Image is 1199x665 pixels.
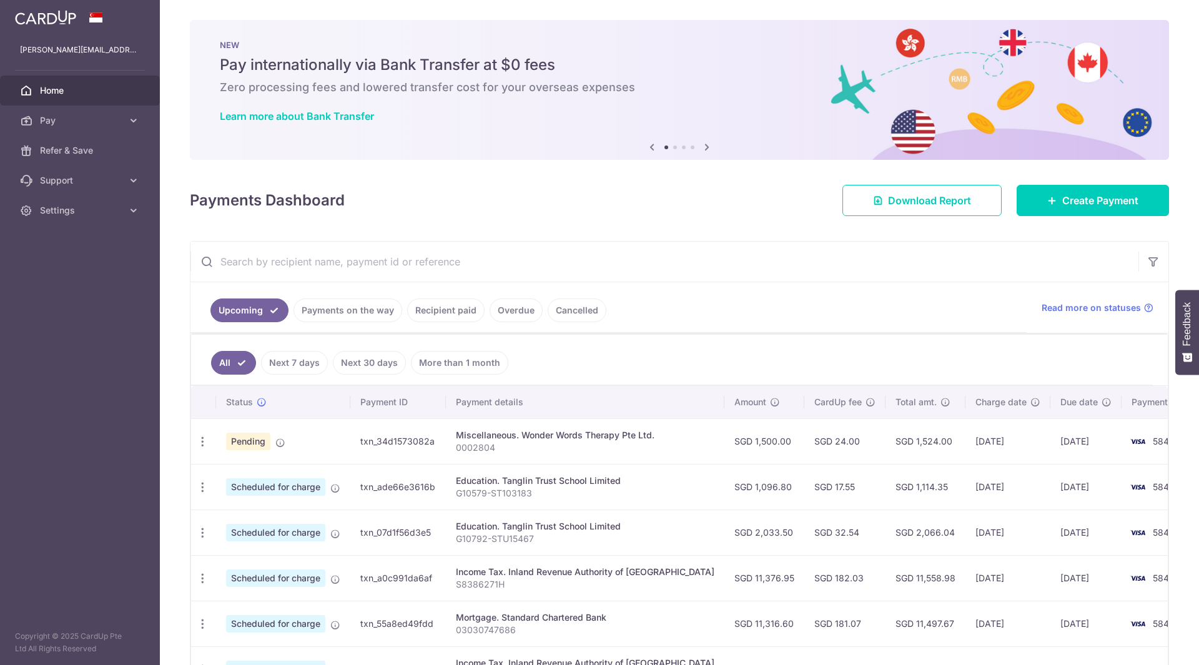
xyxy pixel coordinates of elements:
[350,418,446,464] td: txn_34d1573082a
[294,298,402,322] a: Payments on the way
[886,418,965,464] td: SGD 1,524.00
[40,114,122,127] span: Pay
[965,464,1050,510] td: [DATE]
[350,601,446,646] td: txn_55a8ed49fdd
[350,555,446,601] td: txn_a0c991da6af
[1153,618,1175,629] span: 5848
[456,429,714,441] div: Miscellaneous. Wonder Words Therapy Pte Ltd.
[804,601,886,646] td: SGD 181.07
[886,510,965,555] td: SGD 2,066.04
[456,611,714,624] div: Mortgage. Standard Chartered Bank
[1060,396,1098,408] span: Due date
[1050,510,1122,555] td: [DATE]
[1050,464,1122,510] td: [DATE]
[261,351,328,375] a: Next 7 days
[40,144,122,157] span: Refer & Save
[886,464,965,510] td: SGD 1,114.35
[40,204,122,217] span: Settings
[190,242,1138,282] input: Search by recipient name, payment id or reference
[456,533,714,545] p: G10792-STU15467
[1050,555,1122,601] td: [DATE]
[804,510,886,555] td: SGD 32.54
[1050,418,1122,464] td: [DATE]
[975,396,1027,408] span: Charge date
[724,418,804,464] td: SGD 1,500.00
[1175,290,1199,375] button: Feedback - Show survey
[1153,527,1175,538] span: 5848
[456,475,714,487] div: Education. Tanglin Trust School Limited
[226,569,325,587] span: Scheduled for charge
[1062,193,1138,208] span: Create Payment
[804,464,886,510] td: SGD 17.55
[734,396,766,408] span: Amount
[1042,302,1153,314] a: Read more on statuses
[842,185,1002,216] a: Download Report
[965,555,1050,601] td: [DATE]
[814,396,862,408] span: CardUp fee
[210,298,289,322] a: Upcoming
[190,20,1169,160] img: Bank transfer banner
[965,510,1050,555] td: [DATE]
[40,84,122,97] span: Home
[211,351,256,375] a: All
[226,478,325,496] span: Scheduled for charge
[456,624,714,636] p: 03030747686
[456,566,714,578] div: Income Tax. Inland Revenue Authority of [GEOGRAPHIC_DATA]
[350,386,446,418] th: Payment ID
[226,615,325,633] span: Scheduled for charge
[804,418,886,464] td: SGD 24.00
[1153,481,1175,492] span: 5848
[965,418,1050,464] td: [DATE]
[1153,436,1175,446] span: 5848
[411,351,508,375] a: More than 1 month
[15,10,76,25] img: CardUp
[220,55,1139,75] h5: Pay internationally via Bank Transfer at $0 fees
[1125,434,1150,449] img: Bank Card
[350,510,446,555] td: txn_07d1f56d3e5
[1017,185,1169,216] a: Create Payment
[20,44,140,56] p: [PERSON_NAME][EMAIL_ADDRESS][PERSON_NAME][DOMAIN_NAME]
[804,555,886,601] td: SGD 182.03
[446,386,724,418] th: Payment details
[350,464,446,510] td: txn_ade66e3616b
[888,193,971,208] span: Download Report
[490,298,543,322] a: Overdue
[1125,480,1150,495] img: Bank Card
[407,298,485,322] a: Recipient paid
[220,110,374,122] a: Learn more about Bank Transfer
[886,555,965,601] td: SGD 11,558.98
[896,396,937,408] span: Total amt.
[1125,571,1150,586] img: Bank Card
[724,510,804,555] td: SGD 2,033.50
[40,174,122,187] span: Support
[1125,616,1150,631] img: Bank Card
[548,298,606,322] a: Cancelled
[456,441,714,454] p: 0002804
[1042,302,1141,314] span: Read more on statuses
[886,601,965,646] td: SGD 11,497.67
[1050,601,1122,646] td: [DATE]
[724,464,804,510] td: SGD 1,096.80
[220,80,1139,95] h6: Zero processing fees and lowered transfer cost for your overseas expenses
[456,487,714,500] p: G10579-ST103183
[1153,573,1175,583] span: 5848
[220,40,1139,50] p: NEW
[226,396,253,408] span: Status
[724,555,804,601] td: SGD 11,376.95
[724,601,804,646] td: SGD 11,316.60
[190,189,345,212] h4: Payments Dashboard
[965,601,1050,646] td: [DATE]
[456,520,714,533] div: Education. Tanglin Trust School Limited
[456,578,714,591] p: S8386271H
[1125,525,1150,540] img: Bank Card
[226,433,270,450] span: Pending
[226,524,325,541] span: Scheduled for charge
[1182,302,1193,346] span: Feedback
[333,351,406,375] a: Next 30 days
